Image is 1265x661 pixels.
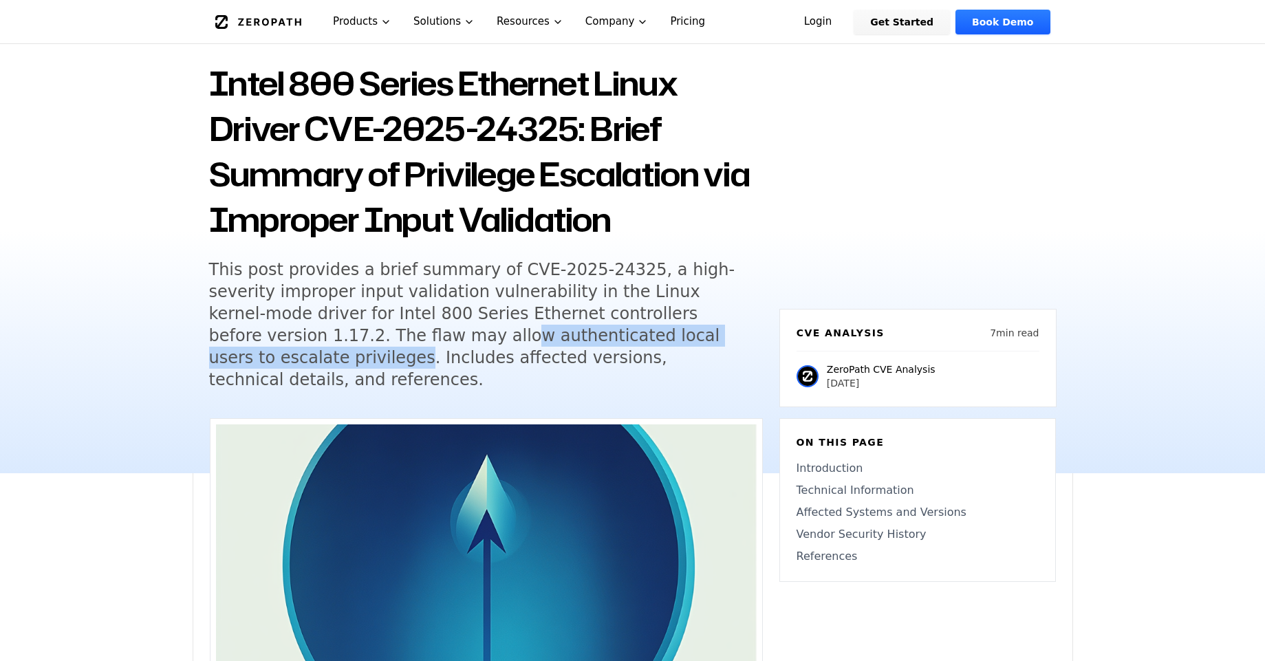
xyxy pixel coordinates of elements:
p: 7 min read [990,326,1039,340]
p: ZeroPath CVE Analysis [827,362,936,376]
h6: CVE Analysis [797,326,885,340]
a: Technical Information [797,482,1039,499]
a: Affected Systems and Versions [797,504,1039,521]
a: References [797,548,1039,565]
h5: This post provides a brief summary of CVE-2025-24325, a high-severity improper input validation v... [209,259,737,391]
a: Book Demo [955,10,1050,34]
h1: Intel 800 Series Ethernet Linux Driver CVE-2025-24325: Brief Summary of Privilege Escalation via ... [209,61,763,242]
p: [DATE] [827,376,936,390]
a: Get Started [854,10,950,34]
h6: On this page [797,435,1039,449]
a: Vendor Security History [797,526,1039,543]
a: Introduction [797,460,1039,477]
a: Login [788,10,849,34]
img: ZeroPath CVE Analysis [797,365,819,387]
